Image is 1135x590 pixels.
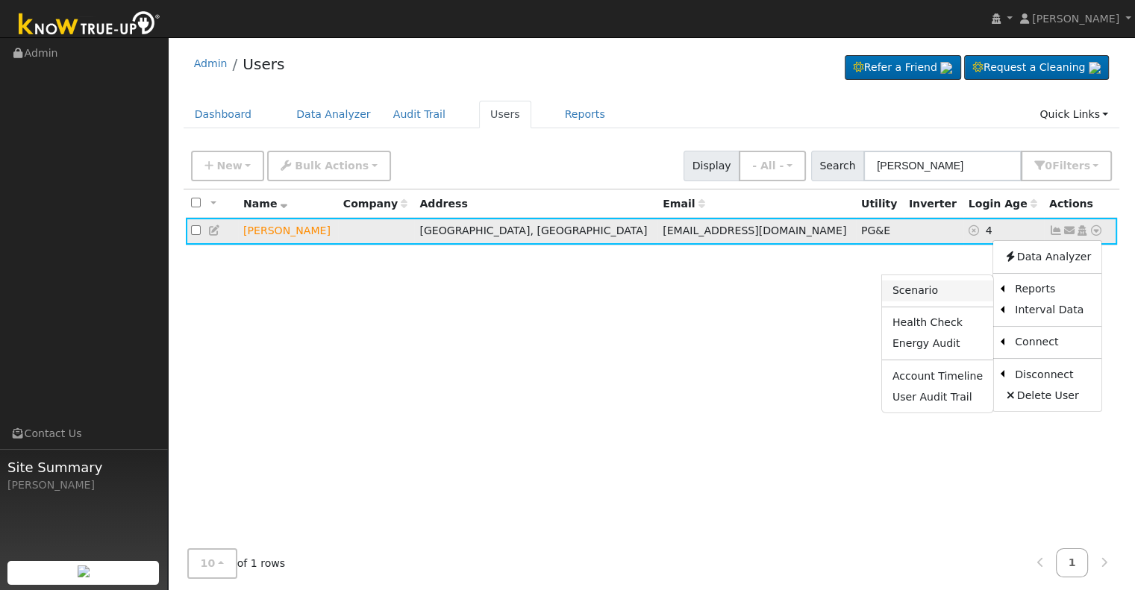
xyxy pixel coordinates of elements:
[882,333,993,354] a: Energy Audit Report
[1032,13,1119,25] span: [PERSON_NAME]
[1089,223,1103,239] a: Other actions
[1028,101,1119,128] a: Quick Links
[1063,223,1076,239] a: esolomon@sti.net
[964,55,1109,81] a: Request a Cleaning
[1049,196,1112,212] div: Actions
[414,218,657,245] td: [GEOGRAPHIC_DATA], [GEOGRAPHIC_DATA]
[1084,160,1089,172] span: s
[184,101,263,128] a: Dashboard
[194,57,228,69] a: Admin
[267,151,390,181] button: Bulk Actions
[243,55,284,73] a: Users
[7,457,160,477] span: Site Summary
[419,196,652,212] div: Address
[1089,62,1101,74] img: retrieve
[238,218,338,245] td: Lead
[969,198,1037,210] span: Days since last login
[216,160,242,172] span: New
[187,548,237,579] button: 10
[285,101,382,128] a: Data Analyzer
[986,225,992,236] span: 08/29/2025 12:39:59 PM
[861,196,898,212] div: Utility
[909,196,958,212] div: Inverter
[861,225,890,236] span: PG&E
[1004,279,1101,300] a: Reports
[739,151,806,181] button: - All -
[1004,364,1101,385] a: Disconnect
[382,101,457,128] a: Audit Trail
[1021,151,1112,181] button: 0Filters
[684,151,740,181] span: Display
[1004,300,1101,321] a: Interval Data
[201,557,216,569] span: 10
[863,151,1022,181] input: Search
[882,365,993,386] a: Account Timeline Report
[811,151,864,181] span: Search
[78,565,90,577] img: retrieve
[845,55,961,81] a: Refer a Friend
[993,385,1101,406] a: Delete User
[1052,160,1090,172] span: Filter
[187,548,286,579] span: of 1 rows
[1075,225,1089,236] a: Login As
[882,280,993,301] a: Scenario Report
[1049,225,1063,236] a: Show Graph
[663,198,704,210] span: Email
[295,160,369,172] span: Bulk Actions
[7,477,160,493] div: [PERSON_NAME]
[208,225,222,236] a: Edit User
[191,151,265,181] button: New
[479,101,531,128] a: Users
[993,246,1101,267] a: Data Analyzer
[343,198,407,210] span: Company name
[663,225,846,236] span: [EMAIL_ADDRESS][DOMAIN_NAME]
[882,313,993,333] a: Health Check Report
[969,225,986,236] a: No login access
[554,101,616,128] a: Reports
[882,386,993,407] a: User Audit Trail
[1004,332,1101,353] a: Connect
[940,62,952,74] img: retrieve
[11,8,168,42] img: Know True-Up
[243,198,287,210] span: Name
[1056,548,1089,577] a: 1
